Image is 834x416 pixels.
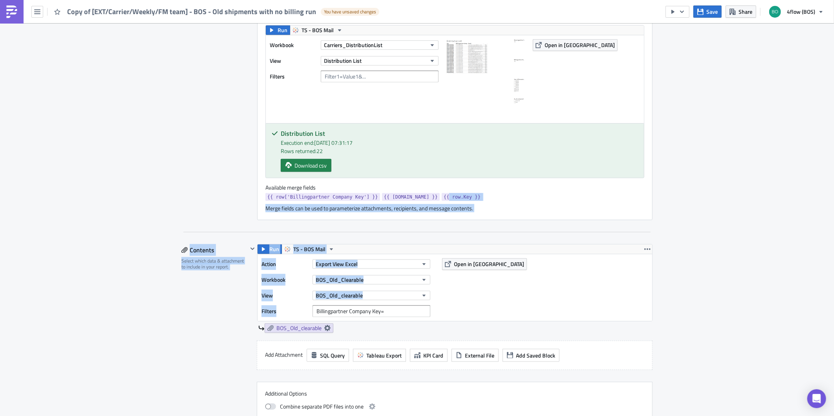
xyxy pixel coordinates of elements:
button: Tableau Export [353,349,406,362]
span: Add Saved Block [516,351,555,359]
p: Only shipments with delivery date older than [DATE] are included. [3,38,375,44]
button: Distribution List [321,56,439,66]
span: Export View Excel [316,260,358,268]
button: BOS_Old_clearable [313,291,430,300]
span: Run [269,244,279,254]
div: Contents [181,244,248,256]
button: KPI Card [410,349,448,362]
button: Export View Excel [313,259,430,269]
button: Run [266,26,290,35]
img: Avatar [768,5,782,18]
div: Select which data & attachment to include in your report. [181,258,248,270]
span: TS - BOS Mail [293,244,326,254]
input: Filter1=Value1&... [313,305,430,317]
label: Workbook [262,274,309,286]
button: Open in [GEOGRAPHIC_DATA] [533,39,618,51]
input: Filter1=Value1&... [321,71,439,82]
button: Open in [GEOGRAPHIC_DATA] [442,258,527,270]
img: PushMetrics [5,5,18,18]
span: Copy of [EXT/Carrier/Weekly/FM team] - BOS - Old shipments with no billing run [67,7,317,16]
h5: Distribution List [281,130,638,137]
button: Carriers_DistributionList [321,40,439,50]
span: {{ row.Key }} [444,193,481,201]
p: Encosed file shows shipments which are not cleared via the iTMS billing run process. [3,20,375,27]
a: BOS_Old_clearable [265,323,333,333]
label: View [270,55,317,67]
span: Combine separate PDF files into one [280,402,364,411]
button: TS - BOS Mail [282,244,337,254]
button: Hide content [248,244,257,254]
div: Execution end: [DATE] 07:31:17 [281,139,638,147]
span: Carriers_DistributionList [324,41,382,49]
a: {{ row['Billingpartner Company Key'] }} [265,193,380,201]
div: Open Intercom Messenger [807,389,826,408]
span: Distribution List [324,57,362,65]
span: You have unsaved changes [324,9,376,15]
label: Filters [270,71,317,82]
button: Run [258,244,282,254]
div: Rows returned: 22 [281,147,638,155]
span: Share [739,7,752,16]
span: External File [465,351,494,359]
label: View [262,290,309,301]
img: View Image [446,39,525,118]
span: Save [706,7,718,16]
label: Additional Options [265,390,644,397]
button: External File [452,349,499,362]
span: KPI Card [423,351,443,359]
button: Add Saved Block [503,349,560,362]
span: Open in [GEOGRAPHIC_DATA] [454,260,524,268]
span: Run [278,26,287,35]
body: Rich Text Area. Press ALT-0 for help. [3,3,375,104]
button: BOS_Old_Clearable [313,275,430,285]
button: SQL Query [307,349,349,362]
span: {{ row['Billingpartner Company Key'] }} [267,193,378,201]
div: Merge fields can be used to parameterize attachments, recipients, and message contents. [265,205,644,212]
span: BOS_Old_clearable [276,325,322,332]
span: 4flow (BOS) [787,7,815,16]
label: Workbook [270,39,317,51]
span: SQL Query [320,351,345,359]
span: TS - BOS Mail [302,26,334,35]
label: Add Attachment [265,349,303,361]
span: Tableau Export [366,351,402,359]
a: Download csv [281,159,331,172]
button: Share [726,5,756,18]
span: Open in [GEOGRAPHIC_DATA] [545,41,615,49]
label: Action [262,258,309,270]
span: BOS_Old_Clearable [316,276,364,284]
span: Download csv [294,161,327,170]
a: {{ row.Key }} [442,193,483,201]
label: Filters [262,305,309,317]
button: TS - BOS Mail [290,26,346,35]
span: {{ [DOMAIN_NAME] }} [384,193,438,201]
p: Please, execute the billing run as soon as possible. [3,55,375,61]
button: 4flow (BOS) [764,3,828,20]
button: Save [693,5,722,18]
span: BOS_Old_clearable [316,291,363,299]
p: Dear Forwarder, [3,3,375,9]
label: Available merge fields [265,184,324,191]
a: {{ [DOMAIN_NAME] }} [382,193,440,201]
